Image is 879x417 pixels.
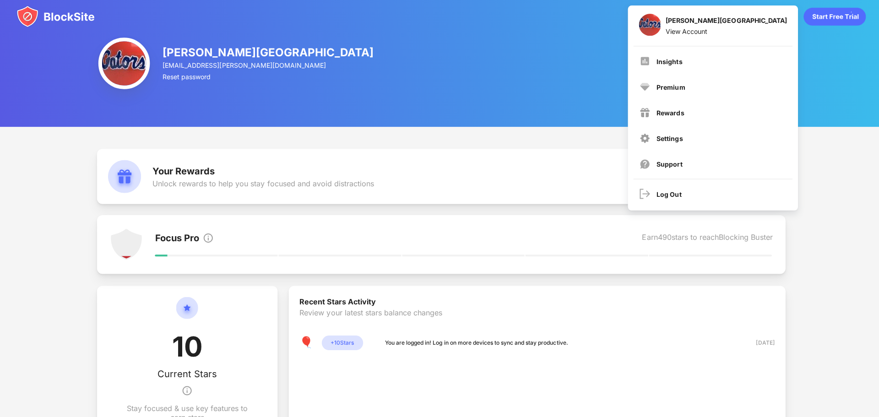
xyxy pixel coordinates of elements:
div: Earn 490 stars to reach Blocking Buster [640,232,770,244]
div: animation [800,7,863,26]
div: 🎈 [298,334,313,349]
div: Settings [654,134,680,142]
div: Your Rewards [152,165,373,176]
img: logout.svg [637,188,648,199]
img: rewards.svg [108,159,141,192]
img: info.svg [181,378,192,400]
img: blocksite-icon.svg [16,5,94,27]
img: points-level-1.svg [109,227,142,260]
img: support.svg [637,158,648,169]
div: [PERSON_NAME][GEOGRAPHIC_DATA] [162,46,373,59]
img: circle-star.svg [175,296,197,329]
div: [PERSON_NAME][GEOGRAPHIC_DATA] [663,16,784,27]
img: ACg8ocLZakbZA0dDNkgfsIuAflGjxRaVvTiLjEnYv8ovxd86TLox_frInA=s96-c [636,14,658,36]
div: Log Out [654,190,679,197]
div: Current Stars [157,367,216,378]
div: [DATE] [739,337,771,346]
div: Unlock rewards to help you stay focused and avoid distractions [152,178,373,187]
div: 10 [171,329,201,367]
div: Recent Stars Activity [298,296,771,307]
img: ACg8ocLZakbZA0dDNkgfsIuAflGjxRaVvTiLjEnYv8ovxd86TLox_frInA=s96-c [98,38,149,89]
div: View Account [663,27,784,35]
div: Reset password [162,72,373,80]
img: menu-settings.svg [637,132,648,143]
div: Rewards [654,108,682,116]
div: + 10 Stars [320,334,362,349]
img: menu-insights.svg [637,55,648,66]
div: Review your latest stars balance changes [298,307,771,334]
img: menu-rewards.svg [637,107,648,118]
div: Premium [654,83,683,91]
img: premium.svg [637,81,648,92]
div: Insights [654,57,680,65]
div: You are logged in! Log in on more devices to sync and stay productive. [384,337,566,346]
img: info.svg [202,232,213,243]
div: Support [654,160,680,168]
div: [EMAIL_ADDRESS][PERSON_NAME][DOMAIN_NAME] [162,61,373,69]
div: Focus Pro [154,232,198,244]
